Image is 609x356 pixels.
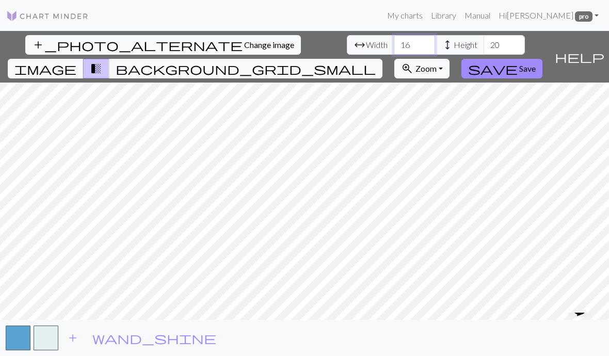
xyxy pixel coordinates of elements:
[92,331,216,345] span: wand_shine
[90,61,102,76] span: transition_fade
[383,5,427,26] a: My charts
[427,5,460,26] a: Library
[564,313,599,346] iframe: chat widget
[519,63,536,73] span: Save
[468,61,518,76] span: save
[67,331,79,345] span: add
[116,61,376,76] span: background_grid_small
[494,5,603,26] a: Hi[PERSON_NAME] pro
[550,31,609,83] button: Help
[415,63,437,73] span: Zoom
[86,328,223,348] button: Auto pick colours
[244,40,294,50] span: Change image
[14,61,76,76] span: image
[575,11,592,22] span: pro
[354,38,366,52] span: arrow_range
[394,59,450,78] button: Zoom
[6,10,89,22] img: Logo
[60,328,86,348] button: Add color
[32,38,243,52] span: add_photo_alternate
[460,5,494,26] a: Manual
[555,50,604,64] span: help
[441,38,454,52] span: height
[461,59,542,78] button: Save
[401,61,413,76] span: zoom_in
[454,39,477,51] span: Height
[25,35,301,55] button: Change image
[366,39,388,51] span: Width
